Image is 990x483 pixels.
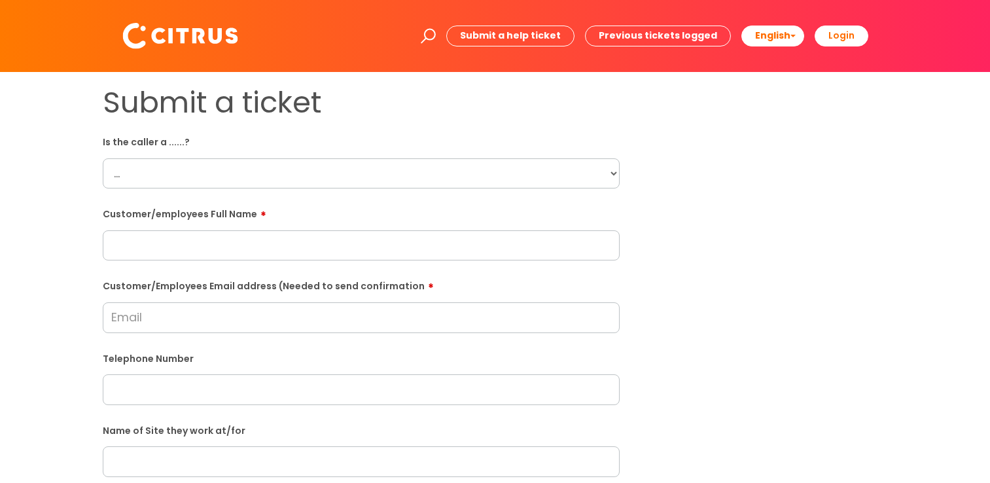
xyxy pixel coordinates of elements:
[103,351,620,365] label: Telephone Number
[755,29,790,42] span: English
[815,26,868,46] a: Login
[103,85,620,120] h1: Submit a ticket
[103,423,620,437] label: Name of Site they work at/for
[103,134,620,148] label: Is the caller a ......?
[103,276,620,292] label: Customer/Employees Email address (Needed to send confirmation
[103,204,620,220] label: Customer/employees Full Name
[828,29,855,42] b: Login
[585,26,731,46] a: Previous tickets logged
[103,302,620,332] input: Email
[446,26,575,46] a: Submit a help ticket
